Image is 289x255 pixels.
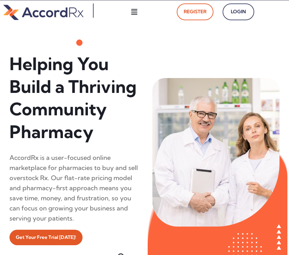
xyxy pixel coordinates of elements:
img: default-logo [3,3,83,21]
span: Get Your Free Trial [DATE]! [16,233,76,242]
div: AccordRx is a user-focused online marketplace for pharmacies to buy and sell overstock Rx. Our fl... [9,153,140,223]
span: Login [230,7,247,16]
h1: Helping You Build a Thriving Community Pharmacy [9,53,140,143]
a: Register [177,3,213,20]
span: Register [184,7,206,16]
a: Get Your Free Trial [DATE]! [9,230,83,245]
a: Login [223,3,254,20]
